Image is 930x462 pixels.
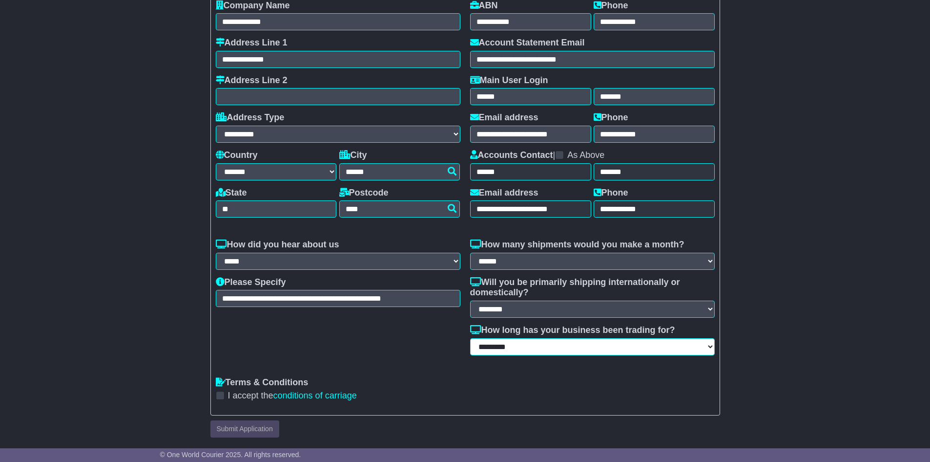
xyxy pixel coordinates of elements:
[210,420,279,438] button: Submit Application
[273,391,357,400] a: conditions of carriage
[567,150,604,161] label: As Above
[216,0,290,11] label: Company Name
[216,188,247,198] label: State
[470,112,538,123] label: Email address
[216,150,258,161] label: Country
[216,377,309,388] label: Terms & Conditions
[470,150,715,163] div: |
[470,75,548,86] label: Main User Login
[216,38,288,48] label: Address Line 1
[470,38,585,48] label: Account Statement Email
[594,112,628,123] label: Phone
[594,188,628,198] label: Phone
[594,0,628,11] label: Phone
[160,451,301,459] span: © One World Courier 2025. All rights reserved.
[228,391,357,401] label: I accept the
[216,75,288,86] label: Address Line 2
[216,112,285,123] label: Address Type
[470,277,715,298] label: Will you be primarily shipping internationally or domestically?
[339,150,367,161] label: City
[470,0,498,11] label: ABN
[339,188,389,198] label: Postcode
[216,277,286,288] label: Please Specify
[470,188,538,198] label: Email address
[470,325,675,336] label: How long has your business been trading for?
[216,240,339,250] label: How did you hear about us
[470,240,684,250] label: How many shipments would you make a month?
[470,150,553,161] label: Accounts Contact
